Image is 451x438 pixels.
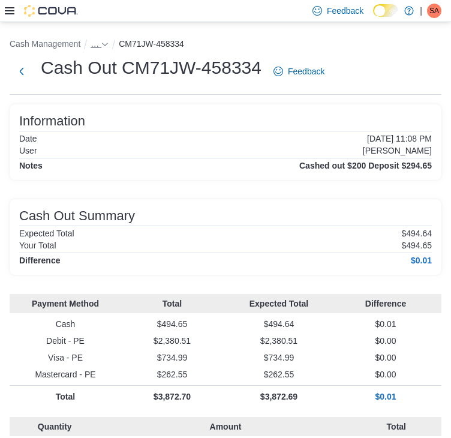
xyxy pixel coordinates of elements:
[14,352,116,364] p: Visa - PE
[121,298,223,310] p: Total
[429,4,439,18] span: SA
[121,318,223,330] p: $494.65
[335,298,437,310] p: Difference
[185,421,266,433] p: Amount
[101,41,109,48] svg: - Clicking this button will toggle a popover dialog.
[91,39,99,49] span: See collapsed breadcrumbs
[269,59,329,83] a: Feedback
[19,161,43,170] h4: Notes
[228,335,330,347] p: $2,380.51
[367,134,432,143] p: [DATE] 11:08 PM
[411,256,432,265] h4: $0.01
[14,368,116,380] p: Mastercard - PE
[335,352,437,364] p: $0.00
[228,391,330,403] p: $3,872.69
[24,5,78,17] img: Cova
[14,298,116,310] p: Payment Method
[91,39,109,49] button: See collapsed breadcrumbs - Clicking this button will toggle a popover dialog.
[19,114,85,128] h3: Information
[19,209,135,223] h3: Cash Out Summary
[121,335,223,347] p: $2,380.51
[373,4,398,17] input: Dark Mode
[19,241,56,250] h6: Your Total
[121,368,223,380] p: $262.55
[19,229,74,238] h6: Expected Total
[401,229,432,238] p: $494.64
[401,241,432,250] p: $494.65
[363,146,432,155] p: [PERSON_NAME]
[121,391,223,403] p: $3,872.70
[19,134,37,143] h6: Date
[420,4,422,18] p: |
[335,368,437,380] p: $0.00
[288,65,324,77] span: Feedback
[335,391,437,403] p: $0.01
[10,59,34,83] button: Next
[14,318,116,330] p: Cash
[119,39,184,49] button: CM71JW-458334
[228,368,330,380] p: $262.55
[19,146,37,155] h6: User
[10,37,441,53] nav: An example of EuiBreadcrumbs
[14,391,116,403] p: Total
[228,298,330,310] p: Expected Total
[10,39,80,49] button: Cash Management
[41,56,261,80] h1: Cash Out CM71JW-458334
[427,4,441,18] div: Sabir Ali
[228,318,330,330] p: $494.64
[14,335,116,347] p: Debit - PE
[14,421,95,433] p: Quantity
[327,5,363,17] span: Feedback
[228,352,330,364] p: $734.99
[335,335,437,347] p: $0.00
[121,352,223,364] p: $734.99
[335,318,437,330] p: $0.01
[356,421,437,433] p: Total
[299,161,432,170] h4: Cashed out $200 Deposit $294.65
[19,256,60,265] h4: Difference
